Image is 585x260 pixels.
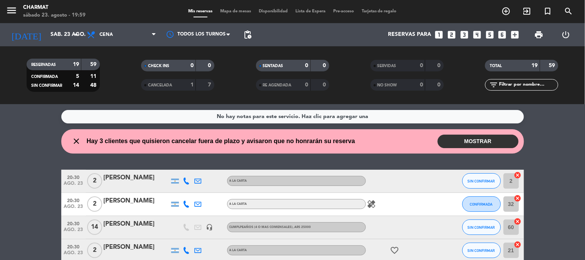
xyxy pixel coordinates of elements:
[87,196,102,212] span: 2
[64,181,83,190] span: ago. 23
[263,64,283,68] span: SENTADAS
[76,74,79,79] strong: 5
[564,7,573,16] i: search
[64,204,83,213] span: ago. 23
[553,23,579,46] div: LOG OUT
[523,7,532,16] i: exit_to_app
[329,9,358,14] span: Pre-acceso
[148,83,172,87] span: CANCELADA
[459,30,469,40] i: looks_3
[420,63,423,68] strong: 0
[31,75,58,79] span: CONFIRMADA
[31,84,62,88] span: SIN CONFIRMAR
[543,7,553,16] i: turned_in_not
[390,246,400,255] i: favorite_border
[514,218,522,225] i: cancel
[437,82,442,88] strong: 0
[99,32,113,37] span: Cena
[87,136,355,146] span: Hay 3 clientes que quisieron cancelar fuera de plazo y avisaron que no honrarán su reserva
[73,83,79,88] strong: 14
[468,179,495,183] span: SIN CONFIRMAR
[184,9,216,14] span: Mis reservas
[23,4,86,12] div: Charmat
[420,82,423,88] strong: 0
[534,30,544,39] span: print
[255,9,292,14] span: Disponibilidad
[64,242,83,251] span: 20:30
[468,248,495,253] span: SIN CONFIRMAR
[561,30,570,39] i: power_settings_new
[490,64,502,68] span: TOTAL
[104,173,169,183] div: [PERSON_NAME]
[549,63,557,68] strong: 59
[434,30,444,40] i: looks_one
[87,219,102,235] span: 14
[64,172,83,181] span: 20:30
[148,64,169,68] span: CHECK INS
[208,63,213,68] strong: 0
[514,194,522,202] i: cancel
[191,82,194,88] strong: 1
[208,82,213,88] strong: 7
[514,171,522,179] i: cancel
[217,112,368,121] div: No hay notas para este servicio. Haz clic para agregar una
[31,63,56,67] span: RESERVADAS
[72,30,81,39] i: arrow_drop_down
[72,137,81,146] i: close
[485,30,495,40] i: looks_5
[323,63,327,68] strong: 0
[472,30,482,40] i: looks_4
[532,63,538,68] strong: 19
[6,5,17,16] i: menu
[64,219,83,228] span: 20:30
[229,203,247,206] span: A LA CARTA
[489,80,498,89] i: filter_list
[263,83,292,87] span: RE AGENDADA
[229,179,247,182] span: A LA CARTA
[64,227,83,236] span: ago. 23
[514,241,522,248] i: cancel
[292,9,329,14] span: Lista de Espera
[293,226,311,229] span: , ARS 25000
[104,242,169,252] div: [PERSON_NAME]
[6,26,47,43] i: [DATE]
[87,243,102,258] span: 2
[23,12,86,19] div: sábado 23. agosto - 19:59
[470,202,493,206] span: CONFIRMADA
[497,30,507,40] i: looks_6
[438,135,519,148] button: MOSTRAR
[64,196,83,204] span: 20:30
[447,30,457,40] i: looks_two
[90,83,98,88] strong: 48
[104,196,169,206] div: [PERSON_NAME]
[73,62,79,67] strong: 19
[229,226,311,229] span: CUMPLPEAÑOS (4 o mas comensales)
[462,243,501,258] button: SIN CONFIRMAR
[206,224,213,231] i: headset_mic
[6,5,17,19] button: menu
[87,173,102,189] span: 2
[90,62,98,67] strong: 59
[498,81,558,89] input: Filtrar por nombre...
[502,7,511,16] i: add_circle_outline
[468,225,495,230] span: SIN CONFIRMAR
[229,249,247,252] span: A LA CARTA
[367,199,376,209] i: healing
[378,64,396,68] span: SERVIDAS
[323,82,327,88] strong: 0
[305,82,309,88] strong: 0
[510,30,520,40] i: add_box
[437,63,442,68] strong: 0
[216,9,255,14] span: Mapa de mesas
[191,63,194,68] strong: 0
[104,219,169,229] div: [PERSON_NAME]
[358,9,401,14] span: Tarjetas de regalo
[378,83,397,87] span: NO SHOW
[305,63,309,68] strong: 0
[243,30,252,39] span: pending_actions
[90,74,98,79] strong: 11
[64,250,83,259] span: ago. 23
[462,173,501,189] button: SIN CONFIRMAR
[462,219,501,235] button: SIN CONFIRMAR
[462,196,501,212] button: CONFIRMADA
